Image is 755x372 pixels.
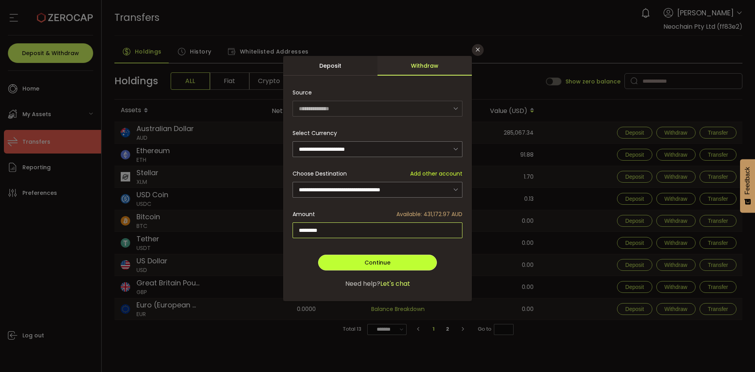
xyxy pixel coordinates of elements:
span: Available: 431,172.97 AUD [396,210,462,218]
div: dialog [283,56,472,301]
iframe: Chat Widget [716,334,755,372]
div: Withdraw [377,56,472,76]
div: Deposit [283,56,377,76]
span: Feedback [744,167,751,194]
button: Close [472,44,484,56]
button: Continue [318,255,437,270]
button: Feedback - Show survey [740,159,755,213]
span: Choose Destination [293,170,347,178]
span: Let's chat [380,279,410,289]
span: Need help? [345,279,380,289]
span: Amount [293,210,315,218]
span: Source [293,85,312,100]
span: Continue [365,259,390,267]
span: Add other account [410,170,462,178]
label: Select Currency [293,129,342,137]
